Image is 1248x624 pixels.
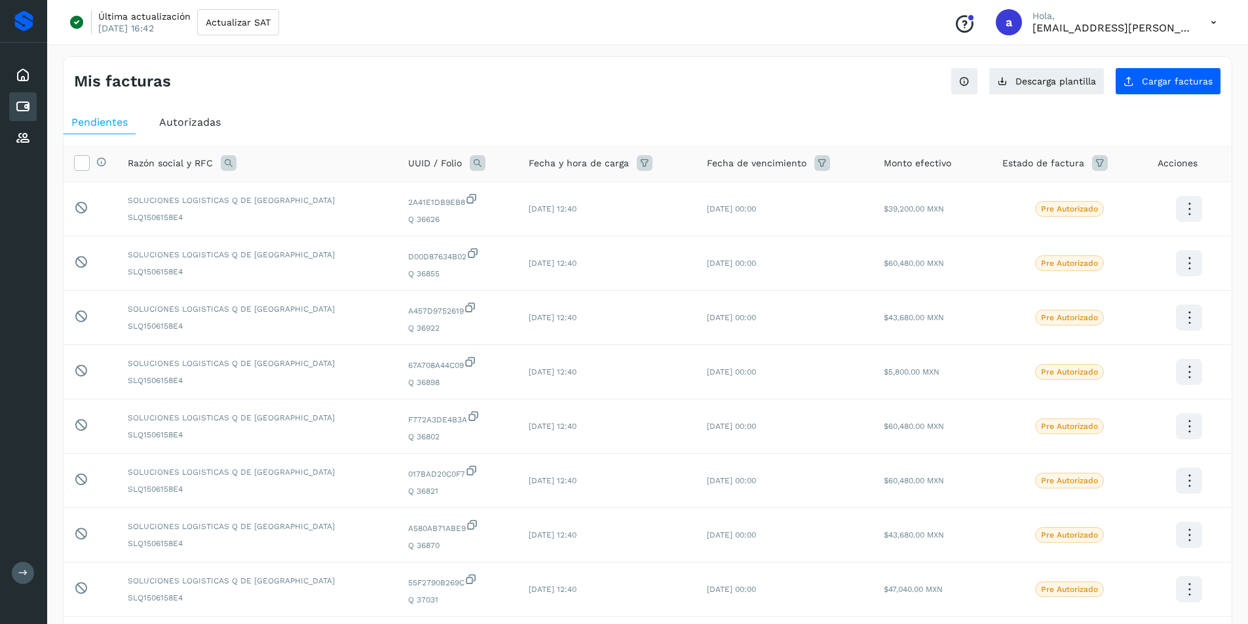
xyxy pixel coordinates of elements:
button: Actualizar SAT [197,9,279,35]
span: 67A708A44C09 [408,356,508,371]
span: UUID / Folio [408,156,462,170]
span: $5,800.00 MXN [884,367,939,376]
span: SOLUCIONES LOGISTICAS Q DE [GEOGRAPHIC_DATA] [128,412,387,424]
p: Última actualización [98,10,191,22]
span: SOLUCIONES LOGISTICAS Q DE [GEOGRAPHIC_DATA] [128,358,387,369]
span: SLQ1506158E4 [128,266,387,278]
span: [DATE] 12:40 [529,422,577,431]
span: Monto efectivo [884,156,951,170]
p: Pre Autorizado [1041,530,1098,540]
span: SLQ1506158E4 [128,483,387,495]
span: $47,040.00 MXN [884,585,943,594]
p: [DATE] 16:42 [98,22,154,34]
span: SOLUCIONES LOGISTICAS Q DE [GEOGRAPHIC_DATA] [128,466,387,478]
span: [DATE] 12:40 [529,585,577,594]
div: Inicio [9,61,37,90]
span: [DATE] 12:40 [529,530,577,540]
span: Q 37031 [408,594,508,606]
span: $60,480.00 MXN [884,476,944,485]
span: Descarga plantilla [1015,77,1096,86]
span: Razón social y RFC [128,156,213,170]
span: SLQ1506158E4 [128,375,387,386]
span: SLQ1506158E4 [128,320,387,332]
span: [DATE] 12:40 [529,259,577,268]
p: Pre Autorizado [1041,585,1098,594]
span: SLQ1506158E4 [128,429,387,441]
span: SOLUCIONES LOGISTICAS Q DE [GEOGRAPHIC_DATA] [128,303,387,315]
div: Proveedores [9,124,37,153]
span: Q 36922 [408,322,508,334]
span: 017BAD20C0F7 [408,464,508,480]
span: Q 36626 [408,213,508,225]
span: A457D9752619 [408,301,508,317]
span: [DATE] 00:00 [707,585,756,594]
span: SOLUCIONES LOGISTICAS Q DE [GEOGRAPHIC_DATA] [128,249,387,261]
span: [DATE] 12:40 [529,367,577,376]
span: Acciones [1158,156,1198,170]
p: aide.jimenez@seacargo.com [1032,22,1190,34]
span: Q 36802 [408,431,508,443]
span: Q 36855 [408,268,508,280]
span: $43,680.00 MXN [884,530,944,540]
span: [DATE] 00:00 [707,259,756,268]
span: 2A41E1DB9EB8 [408,193,508,208]
span: Fecha y hora de carga [529,156,629,170]
span: SOLUCIONES LOGISTICAS Q DE [GEOGRAPHIC_DATA] [128,194,387,206]
span: [DATE] 00:00 [707,313,756,322]
span: $60,480.00 MXN [884,422,944,431]
p: Pre Autorizado [1041,476,1098,485]
span: [DATE] 12:40 [529,476,577,485]
span: [DATE] 00:00 [707,422,756,431]
span: SOLUCIONES LOGISTICAS Q DE [GEOGRAPHIC_DATA] [128,521,387,532]
span: Autorizadas [159,116,221,128]
span: Pendientes [71,116,128,128]
span: D00D87634B02 [408,247,508,263]
p: Pre Autorizado [1041,313,1098,322]
span: Fecha de vencimiento [707,156,806,170]
span: Q 36870 [408,540,508,551]
span: Q 36821 [408,485,508,497]
span: [DATE] 00:00 [707,204,756,213]
span: [DATE] 12:40 [529,313,577,322]
span: $60,480.00 MXN [884,259,944,268]
span: [DATE] 00:00 [707,367,756,376]
span: SLQ1506158E4 [128,538,387,549]
p: Pre Autorizado [1041,204,1098,213]
button: Cargar facturas [1115,67,1221,95]
p: Pre Autorizado [1041,422,1098,431]
p: Hola, [1032,10,1190,22]
span: A580AB71ABE9 [408,519,508,534]
span: Cargar facturas [1142,77,1213,86]
span: F772A3DE4B3A [408,410,508,426]
span: $39,200.00 MXN [884,204,944,213]
span: Q 36898 [408,376,508,388]
span: [DATE] 00:00 [707,476,756,485]
h4: Mis facturas [74,72,171,91]
span: $43,680.00 MXN [884,313,944,322]
span: Estado de factura [1002,156,1084,170]
span: [DATE] 12:40 [529,204,577,213]
span: Actualizar SAT [206,18,271,27]
span: SLQ1506158E4 [128,211,387,223]
span: SLQ1506158E4 [128,592,387,604]
p: Pre Autorizado [1041,367,1098,376]
span: 55F2790B269C [408,573,508,589]
button: Descarga plantilla [989,67,1105,95]
div: Cuentas por pagar [9,92,37,121]
p: Pre Autorizado [1041,259,1098,268]
span: SOLUCIONES LOGISTICAS Q DE [GEOGRAPHIC_DATA] [128,575,387,587]
span: [DATE] 00:00 [707,530,756,540]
